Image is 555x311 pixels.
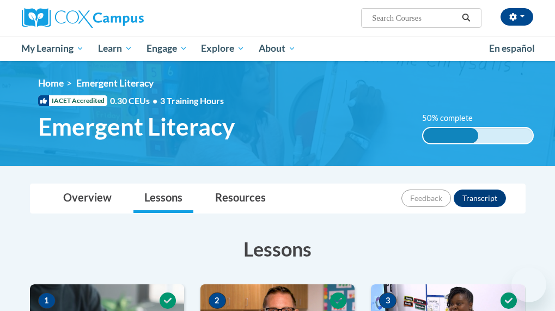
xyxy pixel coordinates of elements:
[22,8,144,28] img: Cox Campus
[371,11,458,25] input: Search Courses
[76,77,154,89] span: Emergent Literacy
[423,128,478,143] div: 50% complete
[38,77,64,89] a: Home
[259,42,296,55] span: About
[458,11,474,25] button: Search
[52,184,123,213] a: Overview
[22,8,181,28] a: Cox Campus
[14,36,542,61] div: Main menu
[501,8,533,26] button: Account Settings
[38,95,107,106] span: IACET Accredited
[422,112,485,124] label: 50% complete
[379,292,397,309] span: 3
[98,42,132,55] span: Learn
[454,190,506,207] button: Transcript
[511,267,546,302] iframe: Button to launch messaging window
[209,292,226,309] span: 2
[252,36,303,61] a: About
[401,190,451,207] button: Feedback
[21,42,84,55] span: My Learning
[482,37,542,60] a: En español
[194,36,252,61] a: Explore
[38,112,235,141] span: Emergent Literacy
[139,36,194,61] a: Engage
[160,95,224,106] span: 3 Training Hours
[30,235,526,263] h3: Lessons
[15,36,92,61] a: My Learning
[110,95,160,107] span: 0.30 CEUs
[147,42,187,55] span: Engage
[201,42,245,55] span: Explore
[91,36,139,61] a: Learn
[204,184,277,213] a: Resources
[133,184,193,213] a: Lessons
[489,42,535,54] span: En español
[38,292,56,309] span: 1
[153,95,157,106] span: •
